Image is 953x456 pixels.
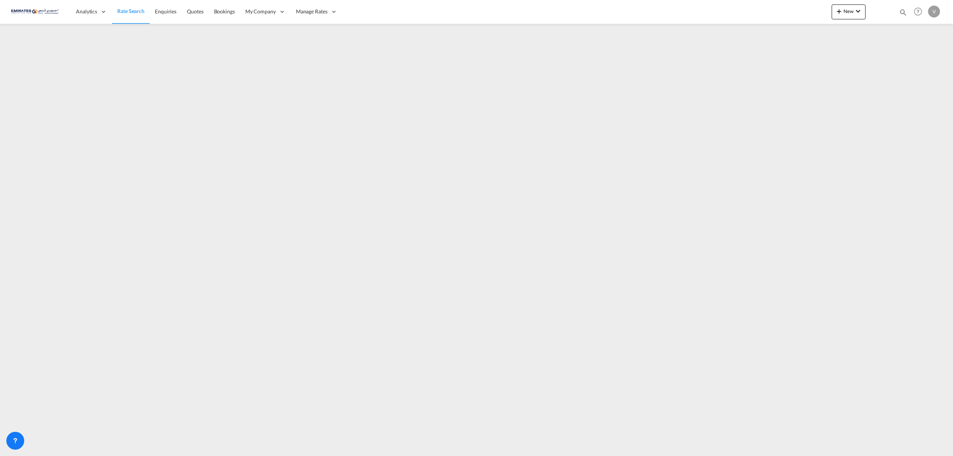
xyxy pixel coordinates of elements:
[155,8,176,15] span: Enquiries
[835,7,844,16] md-icon: icon-plus 400-fg
[912,5,928,19] div: Help
[835,8,863,14] span: New
[928,6,940,17] div: V
[899,8,907,19] div: icon-magnify
[214,8,235,15] span: Bookings
[76,8,97,15] span: Analytics
[245,8,276,15] span: My Company
[854,7,863,16] md-icon: icon-chevron-down
[912,5,924,18] span: Help
[296,8,328,15] span: Manage Rates
[832,4,866,19] button: icon-plus 400-fgNewicon-chevron-down
[899,8,907,16] md-icon: icon-magnify
[187,8,203,15] span: Quotes
[11,3,61,20] img: c67187802a5a11ec94275b5db69a26e6.png
[117,8,144,14] span: Rate Search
